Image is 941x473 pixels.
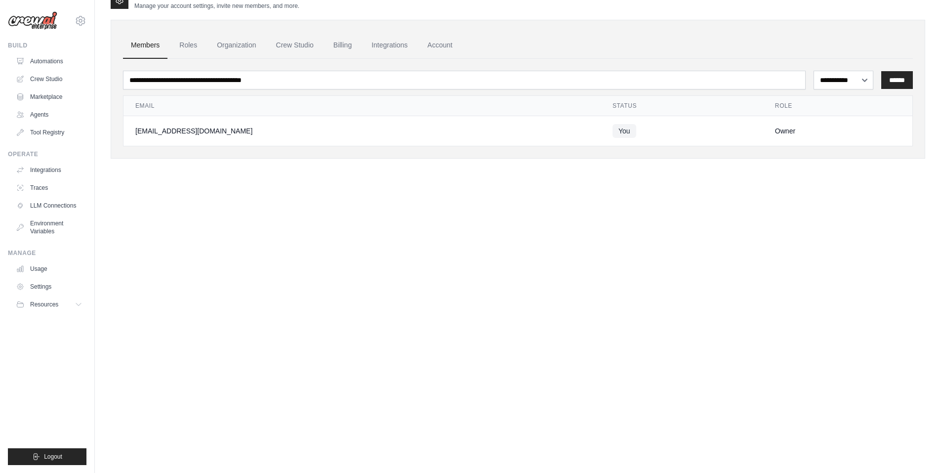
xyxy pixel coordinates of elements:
[12,198,86,214] a: LLM Connections
[12,261,86,277] a: Usage
[12,297,86,312] button: Resources
[8,249,86,257] div: Manage
[171,32,205,59] a: Roles
[326,32,360,59] a: Billing
[8,150,86,158] div: Operate
[419,32,460,59] a: Account
[601,96,763,116] th: Status
[12,180,86,196] a: Traces
[763,96,912,116] th: Role
[12,71,86,87] a: Crew Studio
[12,215,86,239] a: Environment Variables
[12,107,86,123] a: Agents
[44,453,62,461] span: Logout
[123,32,167,59] a: Members
[8,448,86,465] button: Logout
[12,89,86,105] a: Marketplace
[12,125,86,140] a: Tool Registry
[775,126,900,136] div: Owner
[364,32,415,59] a: Integrations
[209,32,264,59] a: Organization
[30,301,58,308] span: Resources
[12,162,86,178] a: Integrations
[135,126,589,136] div: [EMAIL_ADDRESS][DOMAIN_NAME]
[613,124,636,138] span: You
[12,53,86,69] a: Automations
[8,42,86,49] div: Build
[268,32,322,59] a: Crew Studio
[123,96,601,116] th: Email
[12,279,86,295] a: Settings
[8,11,57,30] img: Logo
[134,2,299,10] p: Manage your account settings, invite new members, and more.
